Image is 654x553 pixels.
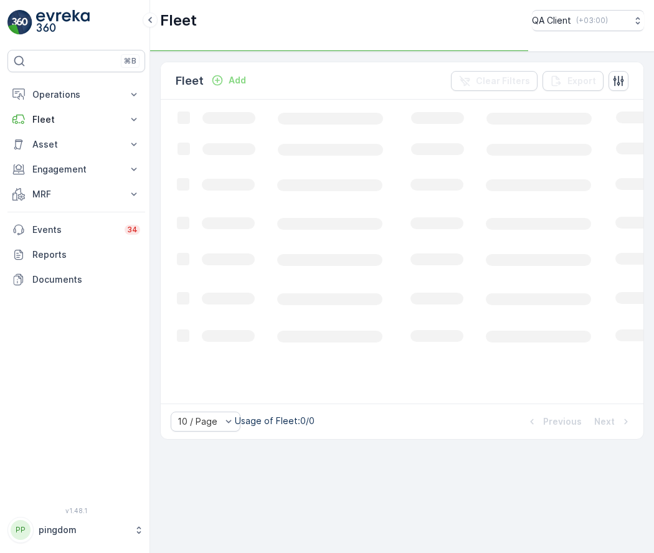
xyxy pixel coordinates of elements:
[32,248,140,261] p: Reports
[476,75,530,87] p: Clear Filters
[7,217,145,242] a: Events34
[7,157,145,182] button: Engagement
[124,56,136,66] p: ⌘B
[176,72,204,90] p: Fleet
[524,414,583,429] button: Previous
[32,88,120,101] p: Operations
[543,415,582,428] p: Previous
[32,188,120,201] p: MRF
[532,14,571,27] p: QA Client
[7,10,32,35] img: logo
[7,182,145,207] button: MRF
[7,507,145,514] span: v 1.48.1
[206,73,251,88] button: Add
[7,107,145,132] button: Fleet
[451,71,538,91] button: Clear Filters
[532,10,644,31] button: QA Client(+03:00)
[127,225,138,235] p: 34
[593,414,633,429] button: Next
[229,74,246,87] p: Add
[32,113,120,126] p: Fleet
[7,517,145,543] button: PPpingdom
[36,10,90,35] img: logo_light-DOdMpM7g.png
[7,82,145,107] button: Operations
[543,71,604,91] button: Export
[594,415,615,428] p: Next
[7,267,145,292] a: Documents
[32,224,117,236] p: Events
[576,16,608,26] p: ( +03:00 )
[567,75,596,87] p: Export
[32,163,120,176] p: Engagement
[39,524,128,536] p: pingdom
[7,242,145,267] a: Reports
[160,11,197,31] p: Fleet
[11,520,31,540] div: PP
[7,132,145,157] button: Asset
[235,415,315,427] p: Usage of Fleet : 0/0
[32,138,120,151] p: Asset
[32,273,140,286] p: Documents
